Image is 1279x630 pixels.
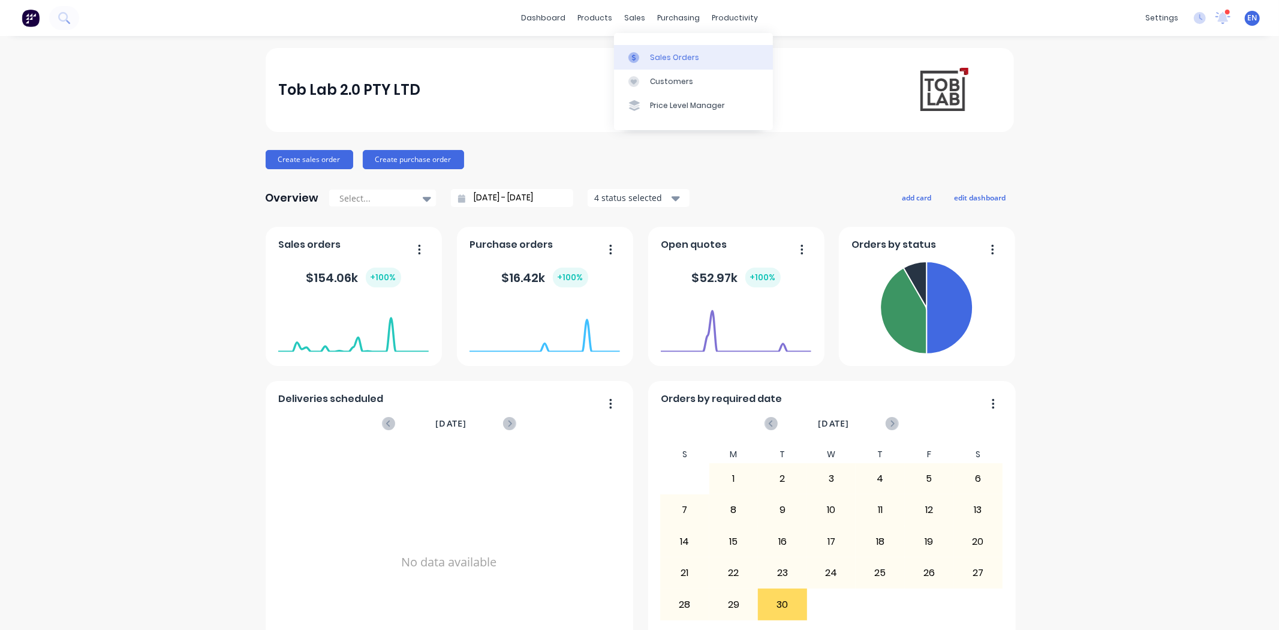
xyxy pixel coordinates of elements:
div: 1 [710,464,758,494]
img: Factory [22,9,40,27]
span: [DATE] [435,417,467,430]
div: 22 [710,558,758,588]
img: Tob Lab 2.0 PTY LTD [917,65,970,115]
span: Open quotes [661,238,727,252]
span: EN [1248,13,1257,23]
a: dashboard [515,9,571,27]
div: 6 [954,464,1002,494]
div: 26 [905,558,953,588]
button: Create sales order [266,150,353,169]
div: 9 [759,495,806,525]
div: 13 [954,495,1002,525]
div: 29 [710,589,758,619]
span: Deliveries scheduled [278,392,383,406]
span: Purchase orders [470,238,553,252]
div: 8 [710,495,758,525]
div: Customers [650,76,693,87]
button: edit dashboard [947,190,1014,205]
div: 27 [954,558,1002,588]
div: 12 [905,495,953,525]
div: S [953,446,1003,463]
div: 19 [905,527,953,557]
span: Sales orders [278,238,341,252]
div: Price Level Manager [650,100,725,111]
div: 21 [661,558,709,588]
div: 10 [808,495,856,525]
div: T [758,446,807,463]
div: 23 [759,558,806,588]
div: Sales Orders [650,52,699,63]
div: F [905,446,954,463]
div: 7 [661,495,709,525]
div: 4 [856,464,904,494]
div: 25 [856,558,904,588]
div: Overview [266,186,319,210]
div: purchasing [651,9,706,27]
div: 18 [856,527,904,557]
div: 11 [856,495,904,525]
a: Price Level Manager [614,94,773,118]
button: 4 status selected [588,189,690,207]
div: 17 [808,527,856,557]
div: sales [618,9,651,27]
div: 14 [661,527,709,557]
div: settings [1139,9,1184,27]
div: 4 status selected [594,191,670,204]
div: M [709,446,759,463]
div: $ 154.06k [306,268,401,287]
div: 20 [954,527,1002,557]
div: 2 [759,464,806,494]
button: add card [895,190,940,205]
div: Tob Lab 2.0 PTY LTD [278,78,420,102]
div: W [807,446,856,463]
div: products [571,9,618,27]
a: Customers [614,70,773,94]
div: 30 [759,589,806,619]
div: productivity [706,9,764,27]
div: 15 [710,527,758,557]
a: Sales Orders [614,45,773,69]
div: 3 [808,464,856,494]
span: [DATE] [818,417,849,430]
div: S [660,446,709,463]
div: + 100 % [366,268,401,287]
button: Create purchase order [363,150,464,169]
div: T [856,446,905,463]
div: $ 16.42k [502,268,588,287]
div: $ 52.97k [692,268,781,287]
span: Orders by status [851,238,936,252]
div: 16 [759,527,806,557]
div: + 100 % [745,268,781,287]
div: 28 [661,589,709,619]
div: 24 [808,558,856,588]
div: 5 [905,464,953,494]
div: + 100 % [553,268,588,287]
